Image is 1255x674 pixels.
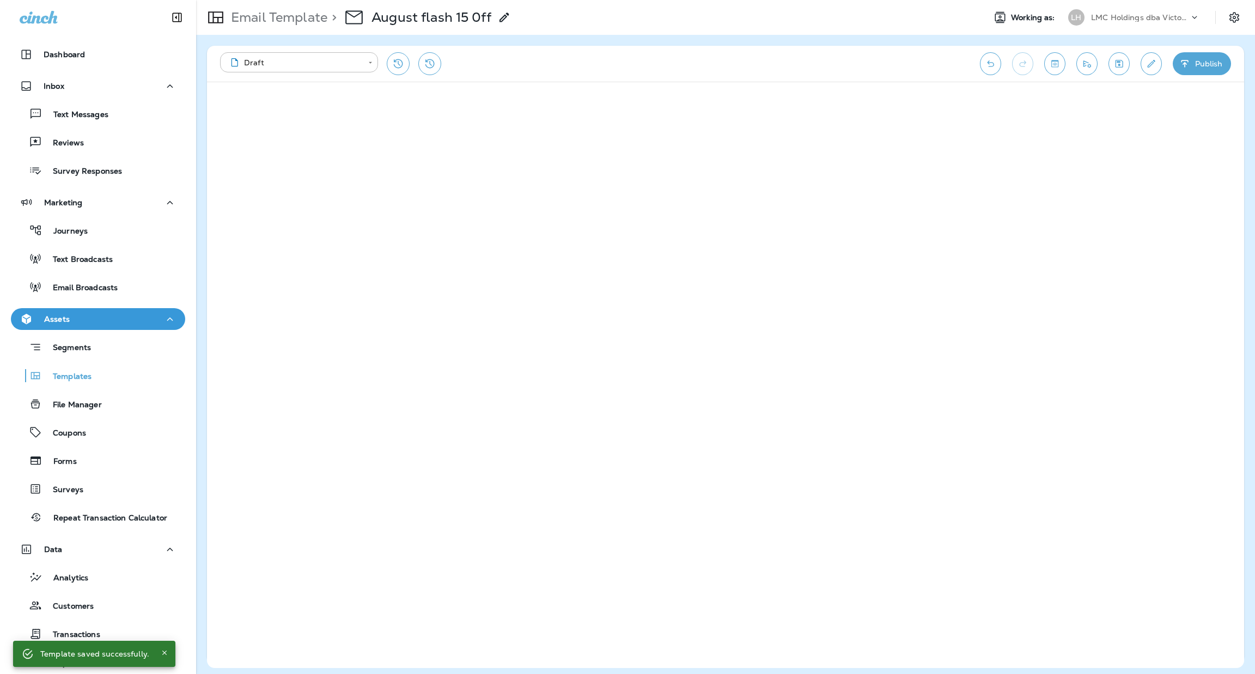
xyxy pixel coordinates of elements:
[42,428,86,439] p: Coupons
[11,192,185,213] button: Marketing
[42,226,88,237] p: Journeys
[11,421,185,444] button: Coupons
[11,449,185,472] button: Forms
[42,138,84,149] p: Reviews
[42,485,83,495] p: Surveys
[1091,13,1189,22] p: LMC Holdings dba Victory Lane Quick Oil Change
[42,400,102,410] p: File Manager
[42,110,108,120] p: Text Messages
[11,364,185,387] button: Templates
[44,198,82,207] p: Marketing
[44,315,70,323] p: Assets
[11,506,185,529] button: Repeat Transaction Calculator
[42,457,77,467] p: Forms
[162,7,192,28] button: Collapse Sidebar
[42,372,92,382] p: Templates
[11,477,185,500] button: Surveys
[1108,52,1130,75] button: Save
[1224,8,1244,27] button: Settings
[1011,13,1057,22] span: Working as:
[42,283,118,293] p: Email Broadcasts
[44,82,64,90] p: Inbox
[1068,9,1085,26] div: LH
[42,513,167,524] p: Repeat Transaction Calculator
[11,131,185,154] button: Reviews
[1044,52,1065,75] button: Toggle preview
[11,219,185,242] button: Journeys
[1173,52,1231,75] button: Publish
[11,275,185,298] button: Email Broadcasts
[11,44,185,65] button: Dashboard
[11,538,185,560] button: Data
[227,9,327,26] p: Email Template
[11,75,185,97] button: Inbox
[11,566,185,589] button: Analytics
[158,646,171,659] button: Close
[980,52,1001,75] button: Undo
[11,393,185,415] button: File Manager
[228,57,361,68] div: Draft
[11,622,185,645] button: Transactions
[327,9,337,26] p: >
[11,102,185,125] button: Text Messages
[371,9,491,26] p: August flash 15 0ff
[1076,52,1098,75] button: Send test email
[42,343,91,354] p: Segments
[11,335,185,359] button: Segments
[418,52,441,75] button: View Changelog
[11,308,185,330] button: Assets
[1141,52,1162,75] button: Edit details
[42,167,122,177] p: Survey Responses
[11,247,185,270] button: Text Broadcasts
[42,602,94,612] p: Customers
[42,573,88,584] p: Analytics
[42,630,100,640] p: Transactions
[44,50,85,59] p: Dashboard
[11,159,185,182] button: Survey Responses
[387,52,410,75] button: Restore from previous version
[11,594,185,617] button: Customers
[11,651,185,673] button: Import Data
[40,644,149,664] div: Template saved successfully.
[42,255,113,265] p: Text Broadcasts
[44,545,63,554] p: Data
